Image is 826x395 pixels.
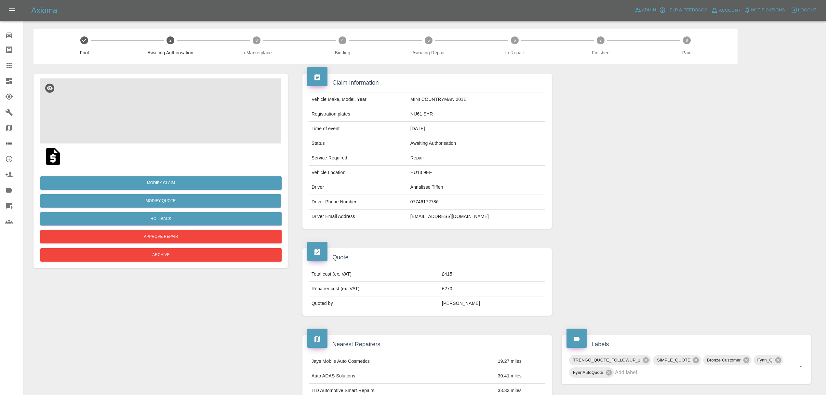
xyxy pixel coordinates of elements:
[428,38,430,43] text: 5
[40,212,282,225] button: Rollback
[666,7,707,14] span: Help & Feedback
[408,195,545,210] td: 07746172786
[798,7,817,14] span: Logout
[307,78,547,87] h4: Claim Information
[653,356,694,364] span: SIMPLE_QUOTE
[388,49,469,56] span: Awaiting Repair
[40,230,282,243] button: Approve Repair
[753,356,777,364] span: Fynn_Q
[439,282,545,296] td: £270
[495,369,545,383] td: 30.41 miles
[255,38,258,43] text: 3
[709,5,742,16] a: Account
[658,5,709,15] button: Help & Feedback
[789,5,818,15] button: Logout
[408,92,545,107] td: MINI COUNTRYMAN 2011
[569,367,614,378] div: FynnAutoQuote
[408,166,545,180] td: HU13 9EF
[703,355,751,365] div: Bronze Customer
[703,356,744,364] span: Bronze Customer
[408,122,545,136] td: [DATE]
[642,7,656,14] span: Admin
[439,267,545,282] td: £415
[408,151,545,166] td: Repair
[309,210,408,224] td: Driver Email Address
[633,5,658,15] a: Admin
[408,107,545,122] td: NU61 SYR
[408,210,545,224] td: [EMAIL_ADDRESS][DOMAIN_NAME]
[309,282,439,296] td: Repairer cost (ex. VAT)
[513,38,516,43] text: 6
[751,7,785,14] span: Notifications
[309,369,495,383] td: Auto ADAS Solutions
[569,355,651,365] div: TRENGO_QUOTE_FOLLOWUP_1
[742,5,787,15] button: Notifications
[646,49,727,56] span: Paid
[615,367,786,377] input: Add label
[600,38,602,43] text: 7
[439,296,545,311] td: [PERSON_NAME]
[309,166,408,180] td: Vehicle Location
[31,5,57,16] h5: Axioma
[307,340,547,349] h4: Nearest Repairers
[309,107,408,122] td: Registration plates
[130,49,211,56] span: Awaiting Authorisation
[307,253,547,262] h4: Quote
[569,356,644,364] span: TRENGO_QUOTE_FOLLOWUP_1
[560,49,641,56] span: Finished
[686,38,688,43] text: 8
[309,195,408,210] td: Driver Phone Number
[495,354,545,369] td: 19.27 miles
[309,136,408,151] td: Status
[309,151,408,166] td: Service Required
[474,49,555,56] span: In Repair
[40,248,282,262] button: Archive
[753,355,783,365] div: Fynn_Q
[309,267,439,282] td: Total cost (ex. VAT)
[408,136,545,151] td: Awaiting Authorisation
[408,180,545,195] td: Annalisse Tiffen
[341,38,344,43] text: 4
[44,49,125,56] span: Fnol
[309,180,408,195] td: Driver
[309,92,408,107] td: Vehicle Make, Model, Year
[216,49,297,56] span: In Marketplace
[309,296,439,311] td: Quoted by
[40,78,281,143] img: 88192c89-8302-46f2-818e-d7c0ee03b6b5
[43,146,63,167] img: qt_1SGbORA4aDea5wMjFaGG0W2q
[4,3,20,18] button: Open drawer
[302,49,383,56] span: Bidding
[40,194,281,208] button: Modify Quote
[569,369,607,376] span: FynnAutoQuote
[796,362,805,371] button: Open
[309,354,495,369] td: Jays Mobile Auto Cosmetics
[566,340,806,349] h4: Labels
[309,122,408,136] td: Time of event
[40,176,282,190] a: Modify Claim
[719,7,741,14] span: Account
[653,355,701,365] div: SIMPLE_QUOTE
[169,38,172,43] text: 2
